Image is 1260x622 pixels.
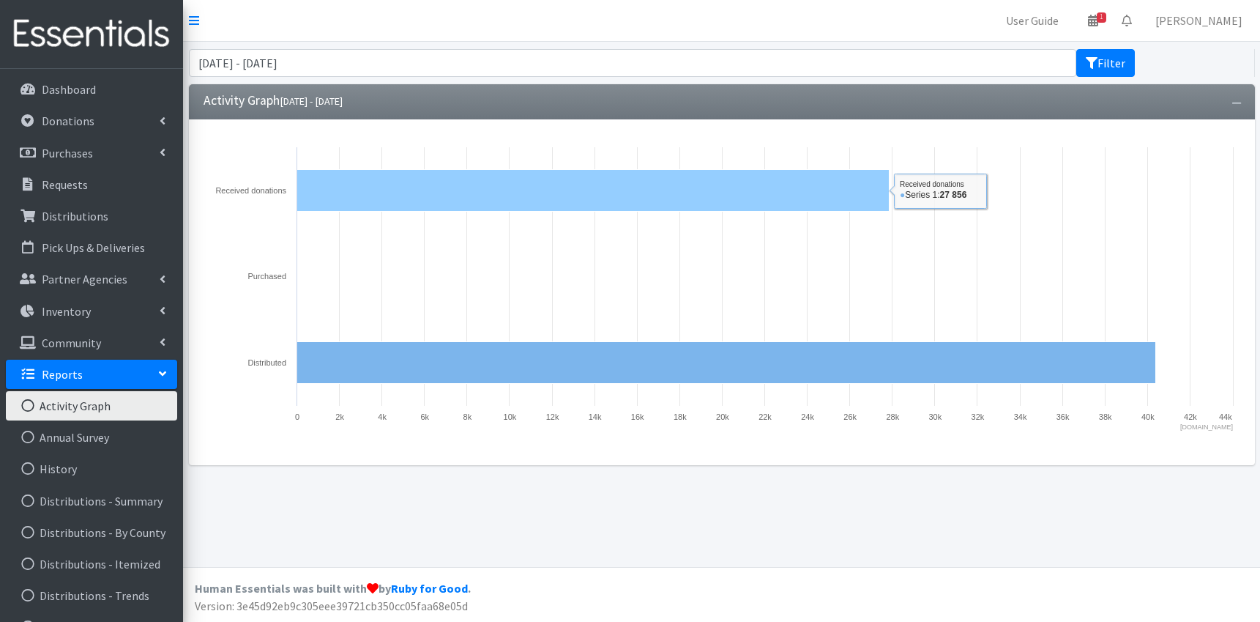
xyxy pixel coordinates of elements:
[716,412,729,421] text: 20k
[6,454,177,484] a: History
[6,518,177,547] a: Distributions - By County
[843,412,857,421] text: 26k
[195,581,471,596] strong: Human Essentials was built with by .
[6,201,177,231] a: Distributions
[247,272,286,281] text: Purchased
[1144,6,1254,35] a: [PERSON_NAME]
[589,412,602,421] text: 14k
[6,233,177,262] a: Pick Ups & Deliveries
[204,93,343,108] h3: Activity Graph
[6,486,177,516] a: Distributions - Summary
[1014,412,1027,421] text: 34k
[6,297,177,326] a: Inventory
[42,240,145,255] p: Pick Ups & Deliveries
[6,75,177,104] a: Dashboard
[801,412,814,421] text: 24k
[928,412,942,421] text: 30k
[674,412,687,421] text: 18k
[6,581,177,610] a: Distributions - Trends
[546,412,559,421] text: 12k
[504,412,517,421] text: 10k
[1141,412,1155,421] text: 40k
[42,114,94,128] p: Donations
[1056,412,1070,421] text: 36k
[42,146,93,160] p: Purchases
[42,367,83,382] p: Reports
[758,412,772,421] text: 22k
[6,10,177,59] img: HumanEssentials
[42,336,101,350] p: Community
[420,412,429,421] text: 6k
[972,412,985,421] text: 32k
[6,328,177,358] a: Community
[994,6,1070,35] a: User Guide
[6,549,177,579] a: Distributions - Itemized
[6,138,177,168] a: Purchases
[1099,412,1112,421] text: 38k
[6,170,177,199] a: Requests
[42,209,108,223] p: Distributions
[247,358,286,367] text: Distributed
[6,391,177,421] a: Activity Graph
[631,412,644,421] text: 16k
[391,581,468,596] a: Ruby for Good
[215,186,286,195] text: Received donations
[378,412,387,421] text: 4k
[6,360,177,389] a: Reports
[886,412,899,421] text: 28k
[1076,49,1135,77] button: Filter
[295,412,299,421] text: 0
[42,304,91,319] p: Inventory
[42,82,96,97] p: Dashboard
[189,49,1077,77] input: January 1, 2011 - December 31, 2011
[1076,6,1110,35] a: 1
[6,106,177,136] a: Donations
[195,599,468,613] span: Version: 3e45d92eb9c305eee39721cb350cc05faa68e05d
[1219,412,1232,421] text: 44k
[463,412,472,421] text: 8k
[335,412,344,421] text: 2k
[1097,12,1106,23] span: 1
[42,177,88,192] p: Requests
[42,272,127,286] p: Partner Agencies
[1180,423,1233,431] text: [DOMAIN_NAME]
[6,423,177,452] a: Annual Survey
[6,264,177,294] a: Partner Agencies
[280,95,343,108] small: [DATE] - [DATE]
[1184,412,1197,421] text: 42k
